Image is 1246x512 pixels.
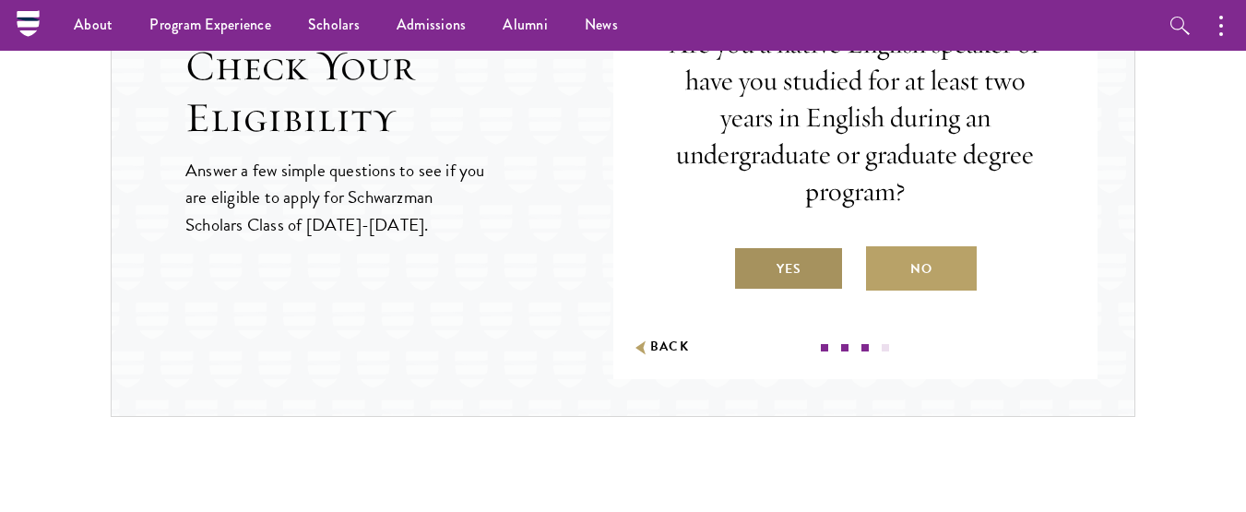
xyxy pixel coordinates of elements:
h2: Check Your Eligibility [185,41,613,144]
button: Back [632,338,690,357]
p: Answer a few simple questions to see if you are eligible to apply for Schwarzman Scholars Class o... [185,157,487,237]
label: No [866,246,977,291]
p: Are you a native English speaker or have you studied for at least two years in English during an ... [669,26,1043,209]
label: Yes [733,246,844,291]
